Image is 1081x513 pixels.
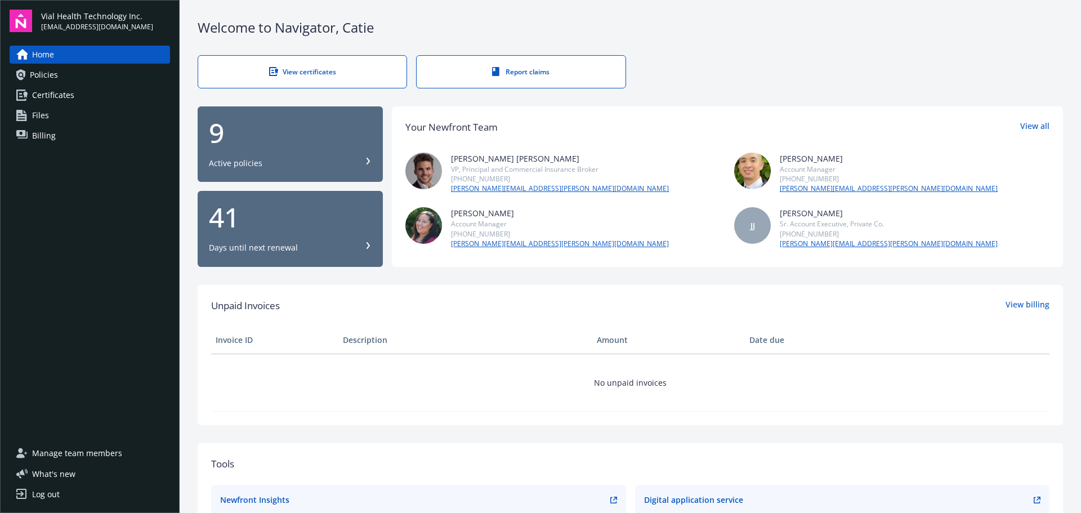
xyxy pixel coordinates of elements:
[338,327,592,354] th: Description
[751,220,755,231] span: JJ
[451,219,669,229] div: Account Manager
[451,164,669,174] div: VP, Principal and Commercial Insurance Broker
[32,468,75,480] span: What ' s new
[198,55,407,88] a: View certificates
[451,229,669,239] div: [PHONE_NUMBER]
[10,127,170,145] a: Billing
[780,219,998,229] div: Sr. Account Executive, Private Co.
[32,485,60,503] div: Log out
[405,153,442,189] img: photo
[198,106,383,182] button: 9Active policies
[32,444,122,462] span: Manage team members
[1020,120,1049,135] a: View all
[644,494,743,506] div: Digital application service
[780,239,998,249] a: [PERSON_NAME][EMAIL_ADDRESS][PERSON_NAME][DOMAIN_NAME]
[780,229,998,239] div: [PHONE_NUMBER]
[416,55,626,88] a: Report claims
[209,204,372,231] div: 41
[451,153,669,164] div: [PERSON_NAME] [PERSON_NAME]
[30,66,58,84] span: Policies
[220,494,289,506] div: Newfront Insights
[780,153,998,164] div: [PERSON_NAME]
[780,184,998,194] a: [PERSON_NAME][EMAIL_ADDRESS][PERSON_NAME][DOMAIN_NAME]
[405,207,442,244] img: photo
[780,164,998,174] div: Account Manager
[780,174,998,184] div: [PHONE_NUMBER]
[10,444,170,462] a: Manage team members
[209,119,372,146] div: 9
[41,10,153,22] span: Vial Health Technology Inc.
[211,298,280,313] span: Unpaid Invoices
[32,106,49,124] span: Files
[41,22,153,32] span: [EMAIL_ADDRESS][DOMAIN_NAME]
[734,153,771,189] img: photo
[780,207,998,219] div: [PERSON_NAME]
[221,67,384,77] div: View certificates
[10,46,170,64] a: Home
[198,18,1063,37] div: Welcome to Navigator , Catie
[10,106,170,124] a: Files
[209,158,262,169] div: Active policies
[211,457,1049,471] div: Tools
[198,191,383,267] button: 41Days until next renewal
[451,239,669,249] a: [PERSON_NAME][EMAIL_ADDRESS][PERSON_NAME][DOMAIN_NAME]
[451,174,669,184] div: [PHONE_NUMBER]
[10,66,170,84] a: Policies
[10,10,32,32] img: navigator-logo.svg
[211,354,1049,411] td: No unpaid invoices
[209,242,298,253] div: Days until next renewal
[32,86,74,104] span: Certificates
[1006,298,1049,313] a: View billing
[211,327,338,354] th: Invoice ID
[32,46,54,64] span: Home
[32,127,56,145] span: Billing
[592,327,745,354] th: Amount
[439,67,602,77] div: Report claims
[745,327,872,354] th: Date due
[41,10,170,32] button: Vial Health Technology Inc.[EMAIL_ADDRESS][DOMAIN_NAME]
[451,207,669,219] div: [PERSON_NAME]
[405,120,498,135] div: Your Newfront Team
[451,184,669,194] a: [PERSON_NAME][EMAIL_ADDRESS][PERSON_NAME][DOMAIN_NAME]
[10,468,93,480] button: What's new
[10,86,170,104] a: Certificates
